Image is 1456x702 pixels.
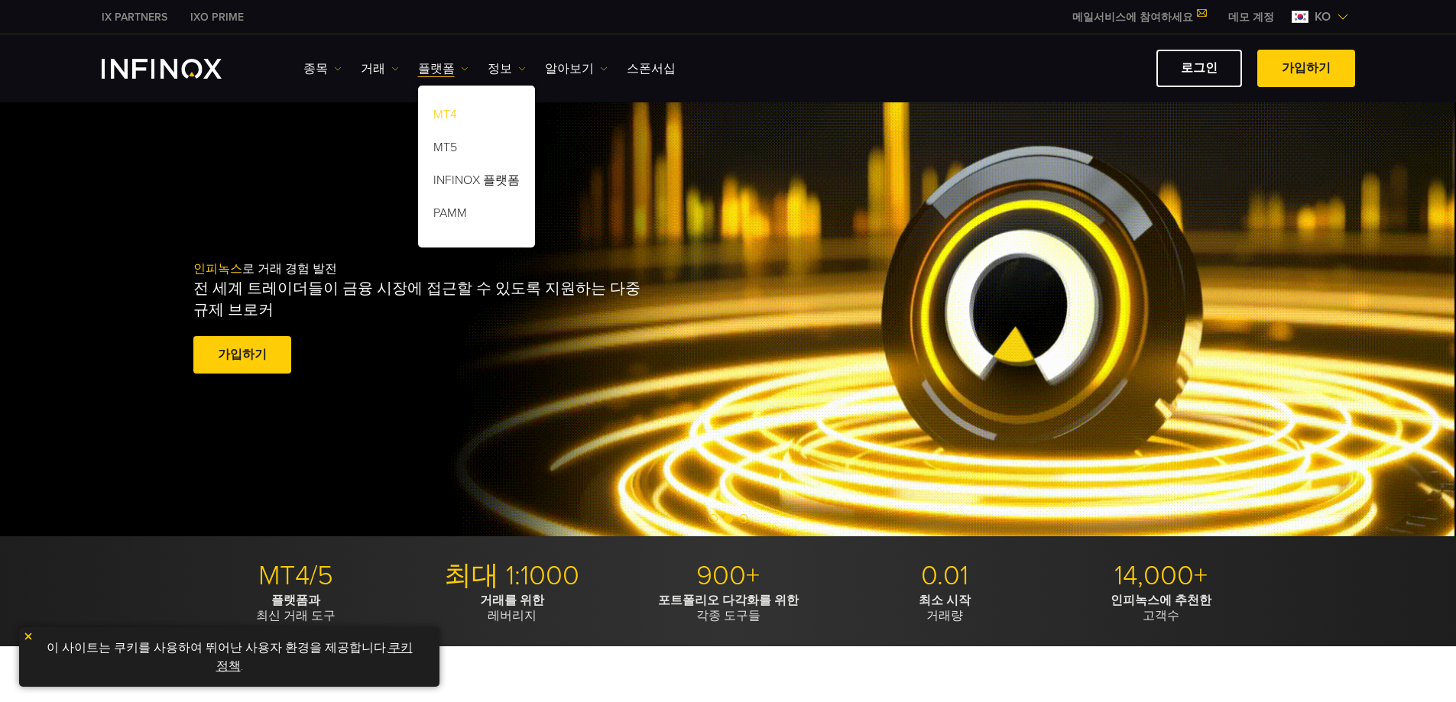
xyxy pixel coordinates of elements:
[418,101,535,134] a: MT4
[418,167,535,199] a: INFINOX 플랫폼
[193,559,398,593] p: MT4/5
[709,514,718,523] span: Go to slide 1
[102,59,258,79] a: INFINOX Logo
[193,237,760,402] div: 로 거래 경험 발전
[418,60,469,78] a: 플랫폼
[627,60,676,78] a: 스폰서십
[1059,593,1263,623] p: 고객수
[193,278,647,321] p: 전 세계 트레이더들이 금융 시장에 접근할 수 있도록 지원하는 다중 규제 브로커
[1217,9,1286,25] a: INFINOX MENU
[193,336,291,374] a: 가입하기
[724,514,733,523] span: Go to slide 2
[488,60,526,78] a: 정보
[480,593,544,608] strong: 거래를 위한
[361,60,399,78] a: 거래
[418,199,535,232] a: PAMM
[739,514,748,523] span: Go to slide 3
[23,631,34,642] img: yellow close icon
[545,60,608,78] a: 알아보기
[919,593,971,608] strong: 최소 시작
[1308,8,1337,26] span: ko
[842,593,1047,623] p: 거래량
[658,593,799,608] strong: 포트폴리오 다각화를 위한
[193,593,398,623] p: 최신 거래 도구
[418,134,535,167] a: MT5
[193,261,242,277] span: 인피녹스
[90,9,179,25] a: INFINOX
[303,60,342,78] a: 종목
[179,9,255,25] a: INFINOX
[626,593,831,623] p: 각종 도구들
[626,559,831,593] p: 900+
[271,593,320,608] strong: 플랫폼과
[1156,50,1242,87] a: 로그인
[1059,559,1263,593] p: 14,000+
[1257,50,1355,87] a: 가입하기
[410,593,615,623] p: 레버리지
[410,559,615,593] p: 최대 1:1000
[27,635,432,679] p: 이 사이트는 쿠키를 사용하여 뛰어난 사용자 환경을 제공합니다. .
[1061,11,1217,24] a: 메일서비스에 참여하세요
[1111,593,1211,608] strong: 인피녹스에 추천한
[842,559,1047,593] p: 0.01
